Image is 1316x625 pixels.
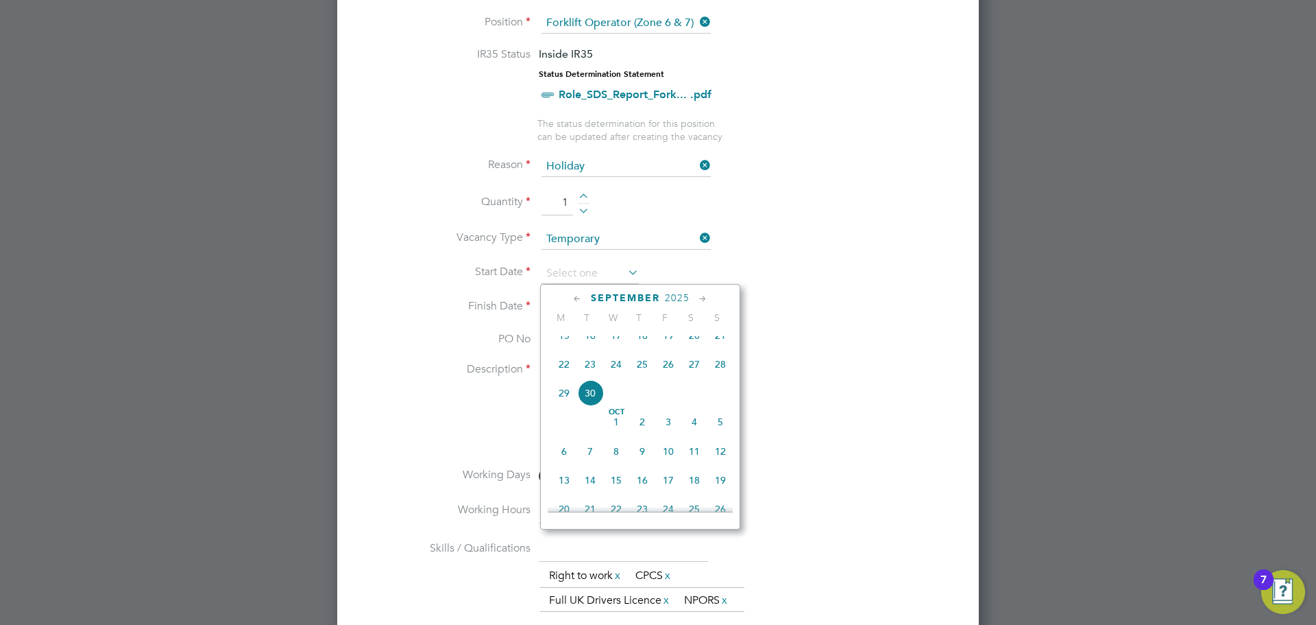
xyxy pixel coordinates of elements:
label: Vacancy Type [359,231,531,245]
label: Position [359,15,531,30]
span: 15 [603,467,629,493]
button: Open Resource Center, 7 new notifications [1261,570,1305,614]
input: Select one [541,263,639,284]
a: x [720,591,729,609]
span: Inside IR35 [539,47,593,60]
span: 25 [629,351,655,377]
span: 16 [577,322,603,349]
span: 11 [681,438,707,464]
input: Select one [541,229,711,250]
span: T [574,311,600,324]
a: x [661,591,671,609]
span: 29 [551,380,577,406]
span: W [600,311,626,324]
span: 1 [603,409,629,435]
span: 8 [603,438,629,464]
label: Reason [359,158,531,172]
span: 10 [655,438,681,464]
li: NPORS [679,591,735,610]
strong: Status Determination Statement [539,69,664,79]
label: Skills / Qualifications [359,541,531,556]
span: 24 [655,496,681,522]
span: 24 [603,351,629,377]
span: 4 [681,409,707,435]
span: 18 [629,322,655,349]
a: x [663,567,672,585]
label: Start Date [359,265,531,279]
li: Full UK Drivers Licence [544,591,677,610]
span: 13 [551,467,577,493]
a: x [613,567,622,585]
span: 17 [655,467,681,493]
label: Working Days [359,468,531,482]
span: M [548,311,574,324]
li: Right to work [544,567,628,585]
input: Select one [541,156,711,177]
label: Working Hours [359,503,531,517]
span: 23 [577,351,603,377]
span: 3 [655,409,681,435]
li: CPCS [630,567,678,585]
div: 7 [1260,580,1267,598]
input: Search for... [541,13,711,34]
span: 25 [681,496,707,522]
span: 26 [707,496,733,522]
label: Finish Date [359,299,531,314]
span: September [591,292,660,304]
span: S [704,311,730,324]
label: Description [359,362,531,377]
span: 27 [681,351,707,377]
label: Quantity [359,195,531,209]
span: 5 [707,409,733,435]
span: 26 [655,351,681,377]
span: 18 [681,467,707,493]
span: 2 [629,409,655,435]
span: 19 [707,467,733,493]
span: 9 [629,438,655,464]
span: T [626,311,652,324]
span: S [678,311,704,324]
span: The status determination for this position can be updated after creating the vacancy [537,117,722,142]
span: 7 [577,438,603,464]
span: 28 [707,351,733,377]
span: 12 [707,438,733,464]
span: 2025 [665,292,690,304]
span: M [539,469,554,484]
span: 30 [577,380,603,406]
span: F [652,311,678,324]
span: 22 [551,351,577,377]
span: 22 [603,496,629,522]
span: 6 [551,438,577,464]
label: IR35 Status [359,47,531,62]
a: Role_SDS_Report_Fork... .pdf [559,88,711,101]
span: 19 [655,322,681,349]
span: 21 [707,322,733,349]
span: 14 [577,467,603,493]
span: 16 [629,467,655,493]
span: 20 [681,322,707,349]
span: 21 [577,496,603,522]
input: 08:00 [539,499,592,523]
span: 20 [551,496,577,522]
label: PO No [359,332,531,346]
span: 17 [603,322,629,349]
span: Oct [603,409,629,416]
span: 23 [629,496,655,522]
span: 15 [551,322,577,349]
